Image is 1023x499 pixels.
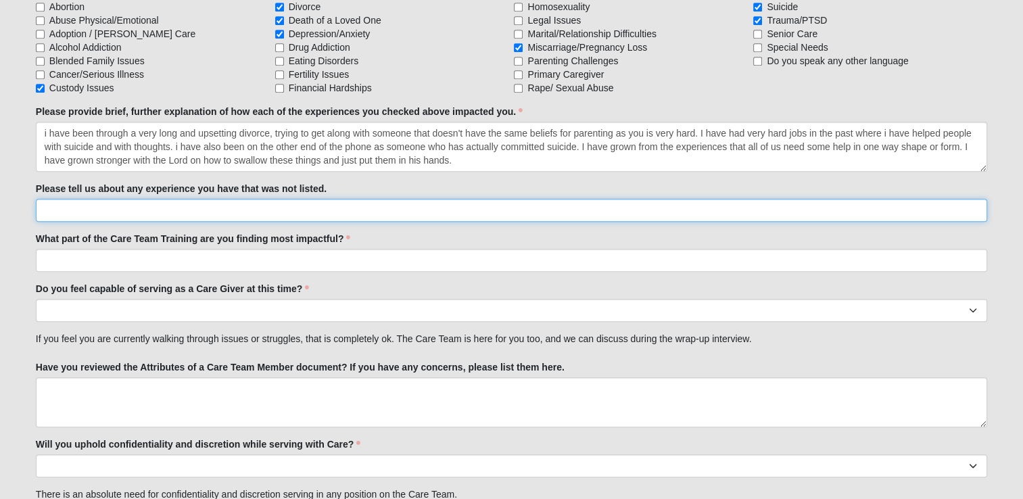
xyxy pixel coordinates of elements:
input: Parenting Challenges [514,57,523,66]
input: Miscarriage/Pregnancy Loss [514,43,523,52]
label: Will you uphold confidentiality and discretion while serving with Care? [36,437,360,451]
input: Suicide [753,3,762,11]
span: Parenting Challenges [527,54,618,68]
input: Abuse Physical/Emotional [36,16,45,25]
input: Homosexuality [514,3,523,11]
input: Financial Hardships [275,84,284,93]
span: Eating Disorders [289,54,359,68]
input: Cancer/Serious Illness [36,70,45,79]
input: Trauma/PTSD [753,16,762,25]
span: Custody Issues [49,81,114,95]
input: Do you speak any other language [753,57,762,66]
input: Eating Disorders [275,57,284,66]
input: Blended Family Issues [36,57,45,66]
input: Primary Caregiver [514,70,523,79]
span: Fertility Issues [289,68,349,81]
span: Alcohol Addiction [49,41,122,54]
span: Drug Addiction [289,41,350,54]
span: Cancer/Serious Illness [49,68,144,81]
input: Death of a Loved One [275,16,284,25]
input: Custody Issues [36,84,45,93]
label: Please provide brief, further explanation of how each of the experiences you checked above impact... [36,105,523,118]
input: Special Needs [753,43,762,52]
span: Depression/Anxiety [289,27,371,41]
label: What part of the Care Team Training are you finding most impactful? [36,232,351,245]
input: Rape/ Sexual Abuse [514,84,523,93]
input: Abortion [36,3,45,11]
input: Adoption / [PERSON_NAME] Care [36,30,45,39]
span: Adoption / [PERSON_NAME] Care [49,27,195,41]
span: Abuse Physical/Emotional [49,14,159,27]
input: Senior Care [753,30,762,39]
span: Senior Care [767,27,817,41]
input: Legal Issues [514,16,523,25]
span: Rape/ Sexual Abuse [527,81,613,95]
input: Divorce [275,3,284,11]
input: Drug Addiction [275,43,284,52]
span: Do you speak any other language [767,54,908,68]
span: Miscarriage/Pregnancy Loss [527,41,647,54]
span: Financial Hardships [289,81,372,95]
span: Special Needs [767,41,828,54]
span: Primary Caregiver [527,68,604,81]
span: Blended Family Issues [49,54,145,68]
input: Fertility Issues [275,70,284,79]
span: Trauma/PTSD [767,14,827,27]
span: Marital/Relationship Difficulties [527,27,656,41]
span: Death of a Loved One [289,14,381,27]
input: Alcohol Addiction [36,43,45,52]
span: Legal Issues [527,14,581,27]
label: Do you feel capable of serving as a Care Giver at this time? [36,282,309,295]
label: Have you reviewed the Attributes of a Care Team Member document? If you have any concerns, please... [36,360,565,374]
label: Please tell us about any experience you have that was not listed. [36,182,327,195]
input: Marital/Relationship Difficulties [514,30,523,39]
input: Depression/Anxiety [275,30,284,39]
